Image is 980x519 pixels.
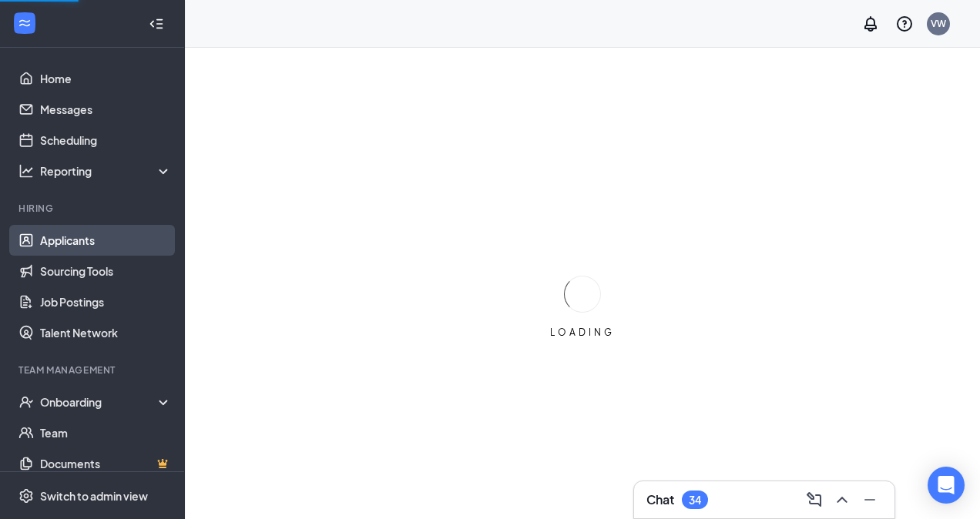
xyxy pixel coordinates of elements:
[40,394,159,410] div: Onboarding
[646,491,674,508] h3: Chat
[40,448,172,479] a: DocumentsCrown
[931,17,946,30] div: VW
[40,125,172,156] a: Scheduling
[149,16,164,32] svg: Collapse
[18,202,169,215] div: Hiring
[833,491,851,509] svg: ChevronUp
[18,394,34,410] svg: UserCheck
[802,487,827,512] button: ComposeMessage
[861,15,880,33] svg: Notifications
[40,256,172,286] a: Sourcing Tools
[40,163,173,179] div: Reporting
[17,15,32,31] svg: WorkstreamLogo
[857,487,882,512] button: Minimize
[40,63,172,94] a: Home
[18,363,169,377] div: Team Management
[40,286,172,317] a: Job Postings
[830,487,854,512] button: ChevronUp
[40,488,148,504] div: Switch to admin view
[895,15,914,33] svg: QuestionInfo
[544,326,621,339] div: LOADING
[928,467,965,504] div: Open Intercom Messenger
[18,163,34,179] svg: Analysis
[40,94,172,125] a: Messages
[40,417,172,448] a: Team
[40,317,172,348] a: Talent Network
[805,491,824,509] svg: ComposeMessage
[861,491,879,509] svg: Minimize
[18,488,34,504] svg: Settings
[689,494,701,507] div: 34
[40,225,172,256] a: Applicants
